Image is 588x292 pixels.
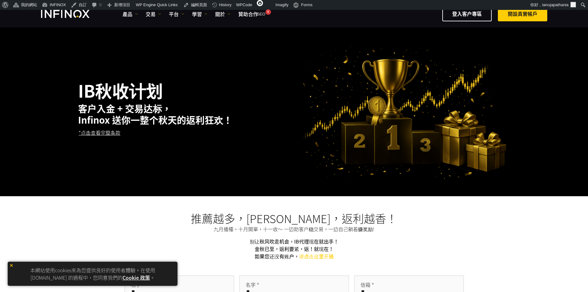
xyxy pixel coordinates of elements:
a: INFINOX Logo [41,10,104,18]
a: *点击查看完整条款 [78,125,121,140]
a: 交易 [146,10,161,18]
h2: 客户入金 + 交易达标， Infinox 送你一整个秋天的返利狂欢！ [78,103,298,125]
a: 贊助合作 [238,10,258,18]
a: 登入客户專區 [442,6,492,21]
div: 8 [265,9,271,15]
a: 學習 [192,10,207,18]
a: Cookie 政策 [123,274,150,281]
p: 九月播種，十月開單，十一收～ 一边助客户稳交易，一边自己躺着赚奖励! [78,225,510,233]
a: 平台 [169,10,184,18]
span: SEO [257,12,265,16]
a: 请点击这里开通 [299,252,334,260]
strong: IB秋收计划 [78,78,163,103]
p: 本網站使用cookies來為您提供良好的使用者體驗。在使用 [DOMAIN_NAME] 的過程中，您同意我們的 。 [11,265,174,283]
a: 開設真實帳戶 [498,6,547,21]
a: 產品 [123,10,138,18]
span: tanujapathania [542,2,569,7]
h3: 推薦越多，[PERSON_NAME]，返利越香！ [78,212,510,225]
img: yellow close icon [9,263,14,268]
a: 關於 [215,10,231,18]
